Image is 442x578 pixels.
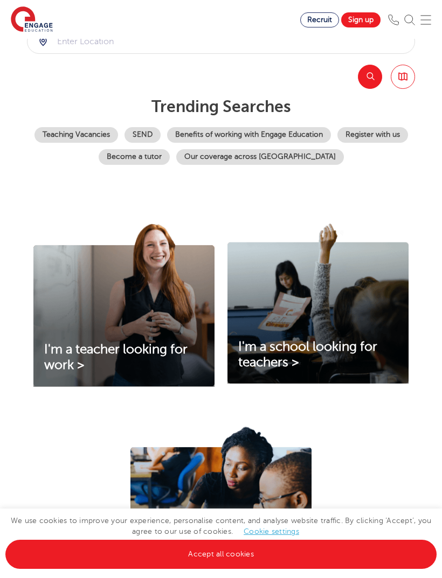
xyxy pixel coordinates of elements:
[167,127,331,143] a: Benefits of working with Engage Education
[44,342,188,372] span: I'm a teacher looking for work >
[99,149,170,165] a: Become a tutor
[244,527,299,535] a: Cookie settings
[5,517,437,558] span: We use cookies to improve your experience, personalise content, and analyse website traffic. By c...
[34,127,118,143] a: Teaching Vacancies
[307,16,332,24] span: Recruit
[33,342,215,373] a: I'm a teacher looking for work >
[358,65,382,89] button: Search
[27,30,415,53] input: Submit
[227,339,409,371] a: I'm a school looking for teachers >
[337,127,408,143] a: Register with us
[388,15,399,25] img: Phone
[125,127,161,143] a: SEND
[341,12,381,27] a: Sign up
[27,29,415,54] div: Submit
[227,224,409,384] img: I'm a school looking for teachers
[27,97,415,116] p: Trending searches
[5,540,437,569] a: Accept all cookies
[238,339,377,370] span: I'm a school looking for teachers >
[11,6,53,33] img: Engage Education
[420,15,431,25] img: Mobile Menu
[300,12,339,27] a: Recruit
[404,15,415,25] img: Search
[33,224,215,387] img: I'm a teacher looking for work
[176,149,344,165] a: Our coverage across [GEOGRAPHIC_DATA]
